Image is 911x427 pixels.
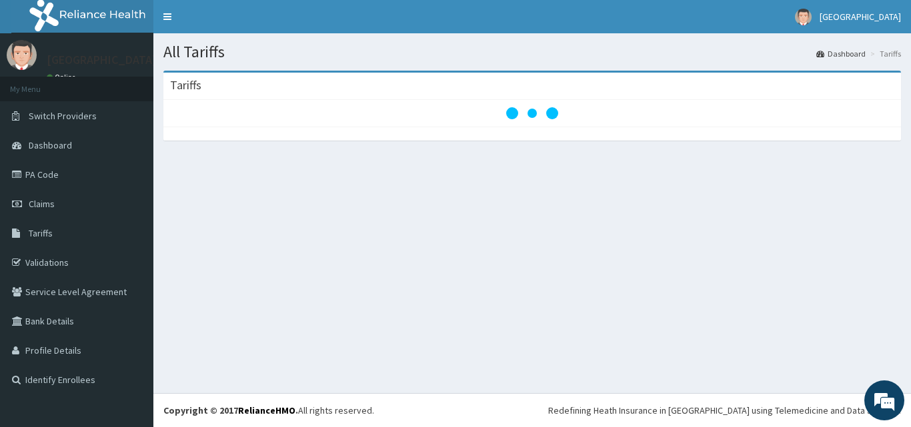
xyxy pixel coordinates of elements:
div: Redefining Heath Insurance in [GEOGRAPHIC_DATA] using Telemedicine and Data Science! [548,404,901,417]
a: RelianceHMO [238,404,295,416]
span: [GEOGRAPHIC_DATA] [820,11,901,23]
h1: All Tariffs [163,43,901,61]
p: [GEOGRAPHIC_DATA] [47,54,157,66]
svg: audio-loading [506,87,559,140]
span: Tariffs [29,227,53,239]
a: Online [47,73,79,82]
a: Dashboard [816,48,866,59]
img: User Image [7,40,37,70]
footer: All rights reserved. [153,393,911,427]
h3: Tariffs [170,79,201,91]
span: Claims [29,198,55,210]
strong: Copyright © 2017 . [163,404,298,416]
img: User Image [795,9,812,25]
span: Dashboard [29,139,72,151]
span: Switch Providers [29,110,97,122]
li: Tariffs [867,48,901,59]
